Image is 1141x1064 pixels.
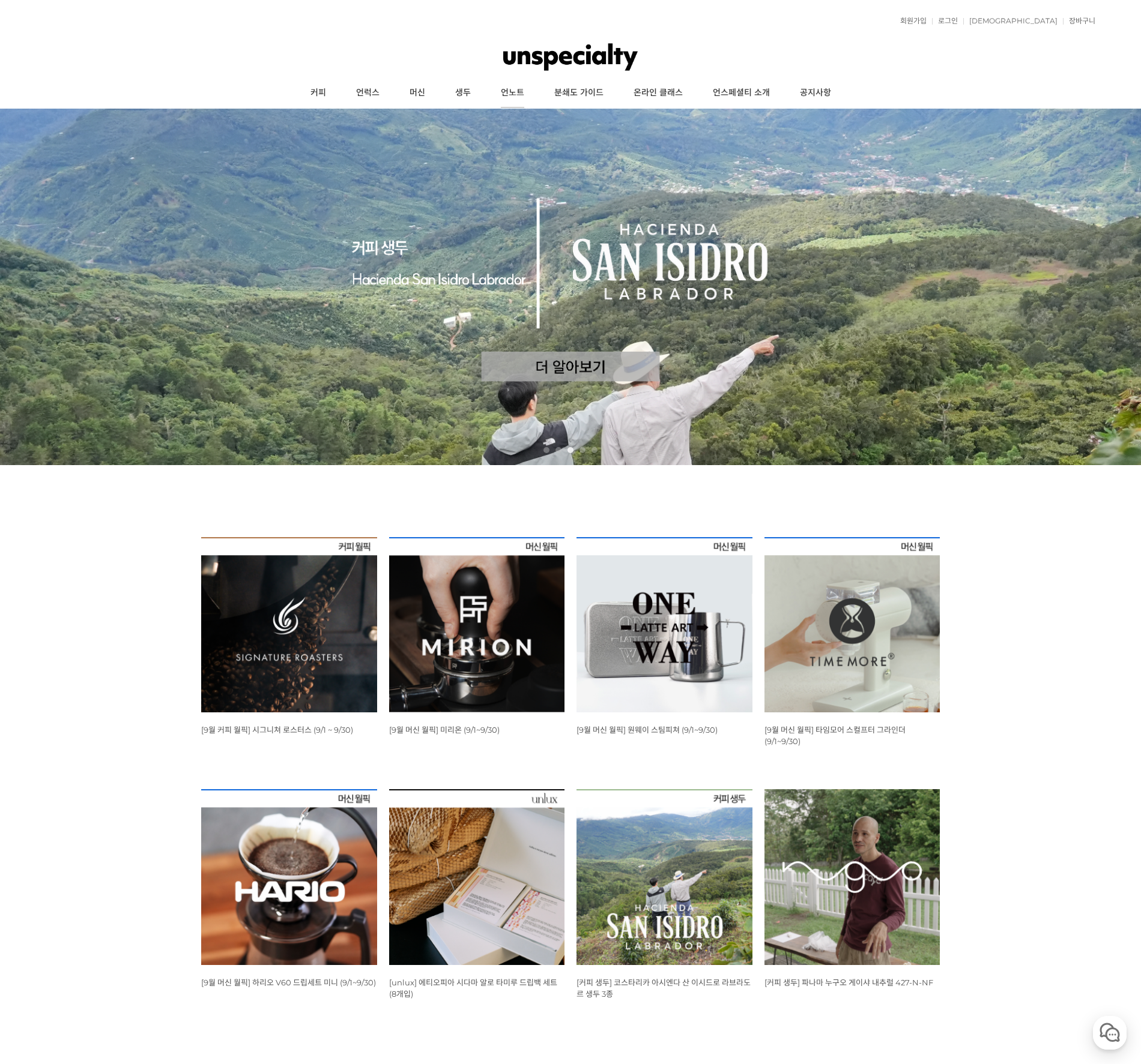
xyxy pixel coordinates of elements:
[963,17,1058,25] a: [DEMOGRAPHIC_DATA]
[389,978,557,999] a: [unlux] 에티오피아 시다마 알로 타미루 드립백 세트 (8개입)
[38,398,45,408] span: 홈
[440,78,486,108] a: 생두
[4,380,79,410] a: 홈
[764,789,940,965] img: 파나마 누구오 게이샤 내추럴 427-N-NF
[201,978,376,987] a: [9월 머신 월픽] 하리오 V60 드립세트 미니 (9/1~9/30)
[1063,17,1095,25] a: 장바구니
[201,789,377,965] img: 9월 머신 월픽 하리오 V60 드립세트 미니
[764,978,933,987] a: [커피 생두] 파나마 누구오 게이샤 내추럴 427-N-NF
[577,537,752,713] img: 9월 머신 월픽 원웨이 스팀피쳐
[577,725,718,735] a: [9월 머신 월픽] 원웨이 스팀피쳐 (9/1~9/30)
[577,978,751,999] a: [커피 생두] 코스타리카 아시엔다 산 이시드로 라브라도르 생두 3종
[567,447,574,453] a: 3
[155,380,231,410] a: 설정
[110,399,124,409] span: 대화
[341,78,395,108] a: 언럭스
[389,789,565,965] img: [unlux] 에티오피아 시다마 알로 타미루 드립백 세트 (8개입)
[503,39,638,75] img: 언스페셜티 몰
[539,78,619,108] a: 분쇄도 가이드
[894,17,927,25] a: 회원가입
[79,380,155,410] a: 대화
[395,78,440,108] a: 머신
[698,78,785,108] a: 언스페셜티 소개
[543,447,549,453] a: 1
[764,537,940,713] img: 9월 머신 월픽 타임모어 스컬프터
[577,789,752,965] img: 코스타리카 아시엔다 산 이시드로 라브라도르
[555,447,561,453] a: 2
[295,78,341,108] a: 커피
[619,78,698,108] a: 온라인 클래스
[486,78,539,108] a: 언노트
[785,78,846,108] a: 공지사항
[201,725,353,735] a: [9월 커피 월픽] 시그니쳐 로스터스 (9/1 ~ 9/30)
[389,725,500,735] a: [9월 머신 월픽] 미리온 (9/1~9/30)
[580,447,586,453] a: 4
[592,447,598,453] a: 5
[764,725,906,746] a: [9월 머신 월픽] 타임모어 스컬프터 그라인더 (9/1~9/30)
[201,537,377,713] img: [9월 커피 월픽] 시그니쳐 로스터스 (9/1 ~ 9/30)
[186,398,200,408] span: 설정
[389,537,565,713] img: 9월 머신 월픽 미리온
[932,17,958,25] a: 로그인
